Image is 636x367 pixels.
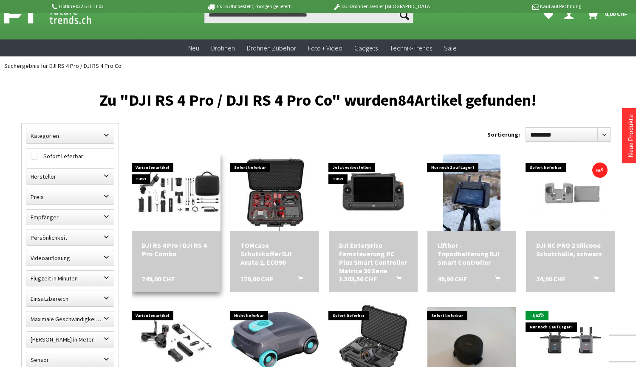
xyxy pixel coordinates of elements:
[308,44,342,52] span: Foto + Video
[182,39,205,57] a: Neu
[396,6,413,23] button: Suchen
[540,6,557,23] a: Meine Favoriten
[302,39,348,57] a: Foto + Video
[26,291,114,306] label: Einsatzbereich
[26,189,114,205] label: Preis
[142,241,210,258] a: DJI RS 4 Pro / DJI RS 4 Pro Combo 749,00 CHF
[438,39,463,57] a: Sale
[532,154,609,231] img: DJI RC PRO 2 Silicone Schutzhülle, schwarz
[386,275,407,286] button: In den Warenkorb
[288,275,308,286] button: In den Warenkorb
[449,1,581,11] p: Kauf auf Rechnung
[211,44,235,52] span: Drohnen
[21,94,615,106] h1: Zu "DJI RS 4 Pro / DJI RS 4 Pro Co" wurden Artikel gefunden!
[205,39,241,57] a: Drohnen
[339,275,377,283] span: 1.503,56 CHF
[583,275,604,286] button: In den Warenkorb
[390,44,432,52] span: Technik-Trends
[204,6,414,23] input: Produkt, Marke, Kategorie, EAN, Artikelnummer…
[26,250,114,266] label: Videoauflösung
[26,148,114,164] label: Sofort lieferbar
[26,210,114,225] label: Empfänger
[487,128,520,141] label: Sortierung:
[316,1,448,11] p: DJI Drohnen Dealer [GEOGRAPHIC_DATA]
[438,275,467,283] span: 49,90 CHF
[4,5,110,26] img: Shop Futuretrends - zur Startseite wechseln
[398,90,415,110] span: 84
[26,271,114,286] label: Flugzeit in Minuten
[241,39,302,57] a: Drohnen Zubehör
[26,332,114,347] label: Maximale Flughöhe in Meter
[438,241,506,266] div: Lifthor - Tripodhalterung DJI Smart Controller
[444,44,457,52] span: Sale
[4,62,122,70] span: Suchergebnis für DJI RS 4 Pro / DJI RS 4 Pro Co
[485,275,505,286] button: In den Warenkorb
[605,7,628,21] span: 0,00 CHF
[237,154,313,231] img: TOMcase Schutzkoffer DJI Avata 2, ECO90
[339,241,407,275] a: DJI Enterprise Fernsteuerung RC Plus Smart Controller Matrice 30 Serie 1.503,56 CHF In den Warenkorb
[26,169,114,184] label: Hersteller
[584,6,632,23] a: Warenkorb
[626,114,635,157] a: Neue Produkte
[536,241,605,258] div: DJI RC PRO 2 Silicone Schutzhülle, schwarz
[240,275,273,283] span: 179,00 CHF
[142,275,175,283] span: 749,00 CHF
[132,160,220,226] img: DJI RS 4 Pro / DJI RS 4 Pro Combo
[51,1,183,11] p: Hotline 032 511 11 03
[240,241,309,266] a: TOMcase Schutzkoffer DJI Avata 2, ECO90 179,00 CHF In den Warenkorb
[536,275,565,283] span: 24,90 CHF
[26,128,114,143] label: Kategorien
[561,6,580,23] a: Hi, Yannick - Dein Konto
[329,157,418,228] img: DJI Enterprise Fernsteuerung RC Plus Smart Controller Matrice 30 Serie
[536,241,605,258] a: DJI RC PRO 2 Silicone Schutzhülle, schwarz 24,90 CHF In den Warenkorb
[339,241,407,275] div: DJI Enterprise Fernsteuerung RC Plus Smart Controller Matrice 30 Serie
[247,44,296,52] span: Drohnen Zubehör
[443,154,500,231] img: Lifthor - Tripodhalterung DJI Smart Controller
[188,44,199,52] span: Neu
[183,1,316,11] p: Bis 16 Uhr bestellt, morgen geliefert.
[142,241,210,258] div: DJI RS 4 Pro / DJI RS 4 Pro Combo
[348,39,384,57] a: Gadgets
[26,230,114,245] label: Persönlichkeit
[240,241,309,266] div: TOMcase Schutzkoffer DJI Avata 2, ECO90
[354,44,378,52] span: Gadgets
[384,39,438,57] a: Technik-Trends
[26,311,114,327] label: Maximale Geschwindigkeit in km/h
[438,241,506,266] a: Lifthor - Tripodhalterung DJI Smart Controller 49,90 CHF In den Warenkorb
